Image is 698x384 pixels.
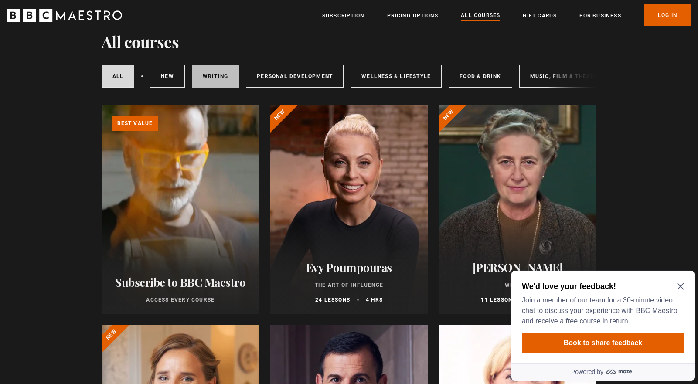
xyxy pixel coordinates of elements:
[449,281,586,289] p: Writing
[387,11,438,20] a: Pricing Options
[439,105,597,314] a: [PERSON_NAME] Writing 11 lessons 2.5 hrs New
[461,11,500,20] a: All Courses
[449,261,586,274] h2: [PERSON_NAME]
[7,9,122,22] svg: BBC Maestro
[169,16,176,23] button: Close Maze Prompt
[322,11,364,20] a: Subscription
[315,296,350,304] p: 24 lessons
[579,11,621,20] a: For business
[449,65,512,88] a: Food & Drink
[246,65,344,88] a: Personal Development
[192,65,239,88] a: Writing
[14,28,173,59] p: Join a member of our team for a 30-minute video chat to discuss your experience with BBC Maestro ...
[102,32,179,51] h1: All courses
[280,281,418,289] p: The Art of Influence
[102,65,135,88] a: All
[112,116,158,131] p: Best value
[280,261,418,274] h2: Evy Poumpouras
[14,14,173,24] h2: We'd love your feedback!
[150,65,185,88] a: New
[3,3,187,113] div: Optional study invitation
[644,4,691,26] a: Log In
[14,66,176,85] button: Book to share feedback
[519,65,612,88] a: Music, Film & Theatre
[523,11,557,20] a: Gift Cards
[270,105,428,314] a: Evy Poumpouras The Art of Influence 24 lessons 4 hrs New
[3,96,187,113] a: Powered by maze
[322,4,691,26] nav: Primary
[366,296,383,304] p: 4 hrs
[351,65,442,88] a: Wellness & Lifestyle
[481,296,516,304] p: 11 lessons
